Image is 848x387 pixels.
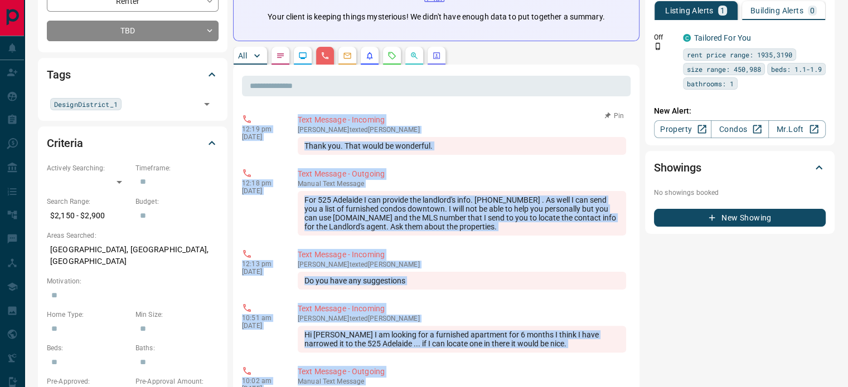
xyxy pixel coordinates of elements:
[47,343,130,353] p: Beds:
[47,207,130,225] p: $2,150 - $2,900
[54,99,118,110] span: DesignDistrict_1
[654,120,711,138] a: Property
[432,51,441,60] svg: Agent Actions
[298,378,321,385] span: manual
[268,11,604,23] p: Your client is keeping things mysterious! We didn't have enough data to put together a summary.
[654,154,826,181] div: Showings
[47,163,130,173] p: Actively Searching:
[298,114,626,126] p: Text Message - Incoming
[298,191,626,236] div: For 525 Adelaide I can provide the landlord's info. [PHONE_NUMBER] . As well I can send you a lis...
[298,326,626,352] div: Hi [PERSON_NAME] I am looking for a furnished apartment for 6 months I think I have narrowed it t...
[298,272,626,290] div: Do you have any suggestions
[298,303,626,315] p: Text Message - Incoming
[750,7,803,14] p: Building Alerts
[47,310,130,320] p: Home Type:
[321,51,329,60] svg: Calls
[810,7,815,14] p: 0
[720,7,725,14] p: 1
[242,268,281,276] p: [DATE]
[654,159,701,177] h2: Showings
[298,315,626,322] p: [PERSON_NAME] texted [PERSON_NAME]
[242,314,281,322] p: 10:51 am
[242,179,281,187] p: 12:18 pm
[242,133,281,141] p: [DATE]
[598,111,631,121] button: Pin
[242,125,281,133] p: 12:19 pm
[365,51,374,60] svg: Listing Alerts
[694,33,751,42] a: Tailored For You
[47,21,219,41] div: TBD
[135,343,219,353] p: Baths:
[768,120,826,138] a: Mr.Loft
[298,180,321,188] span: manual
[135,310,219,320] p: Min Size:
[298,137,626,155] div: Thank you. That would be wonderful.
[298,180,626,188] p: Text Message
[135,197,219,207] p: Budget:
[687,78,734,89] span: bathrooms: 1
[654,188,826,198] p: No showings booked
[654,209,826,227] button: New Showing
[238,52,247,60] p: All
[687,49,792,60] span: rent price range: 1935,3190
[47,276,219,286] p: Motivation:
[687,63,761,75] span: size range: 450,988
[771,63,822,75] span: beds: 1.1-1.9
[298,126,626,134] p: [PERSON_NAME] texted [PERSON_NAME]
[47,376,130,386] p: Pre-Approved:
[711,120,768,138] a: Condos
[410,51,419,60] svg: Opportunities
[298,249,626,261] p: Text Message - Incoming
[242,260,281,268] p: 12:13 pm
[47,231,219,241] p: Areas Searched:
[387,51,396,60] svg: Requests
[654,105,826,117] p: New Alert:
[47,66,70,84] h2: Tags
[242,187,281,195] p: [DATE]
[654,32,676,42] p: Off
[135,163,219,173] p: Timeframe:
[683,34,691,42] div: condos.ca
[298,51,307,60] svg: Lead Browsing Activity
[199,96,215,112] button: Open
[343,51,352,60] svg: Emails
[654,42,662,50] svg: Push Notification Only
[298,378,626,385] p: Text Message
[665,7,714,14] p: Listing Alerts
[47,241,219,271] p: [GEOGRAPHIC_DATA], [GEOGRAPHIC_DATA], [GEOGRAPHIC_DATA]
[276,51,285,60] svg: Notes
[47,134,83,152] h2: Criteria
[242,322,281,330] p: [DATE]
[298,168,626,180] p: Text Message - Outgoing
[47,130,219,156] div: Criteria
[242,377,281,385] p: 10:02 am
[47,197,130,207] p: Search Range:
[47,61,219,88] div: Tags
[298,366,626,378] p: Text Message - Outgoing
[135,376,219,386] p: Pre-Approval Amount:
[298,261,626,268] p: [PERSON_NAME] texted [PERSON_NAME]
